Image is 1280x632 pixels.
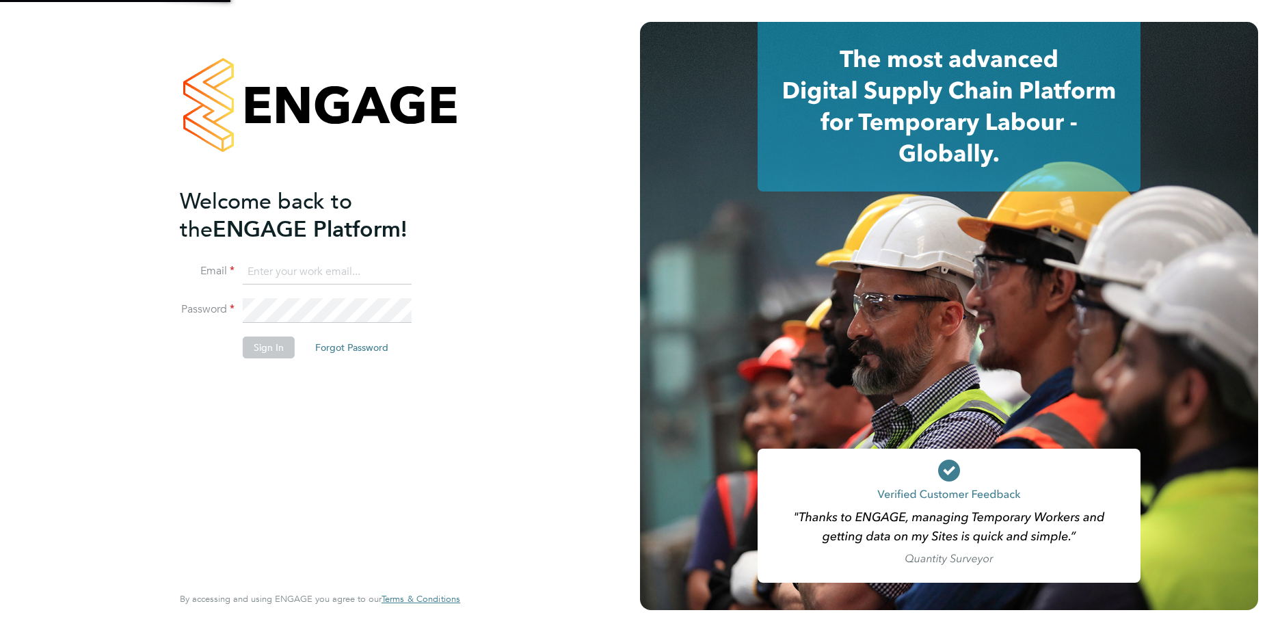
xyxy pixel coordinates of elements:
span: Welcome back to the [180,188,352,243]
button: Sign In [243,337,295,358]
input: Enter your work email... [243,260,412,285]
button: Forgot Password [304,337,399,358]
a: Terms & Conditions [382,594,460,605]
label: Email [180,264,235,278]
span: By accessing and using ENGAGE you agree to our [180,593,460,605]
label: Password [180,302,235,317]
h2: ENGAGE Platform! [180,187,446,243]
